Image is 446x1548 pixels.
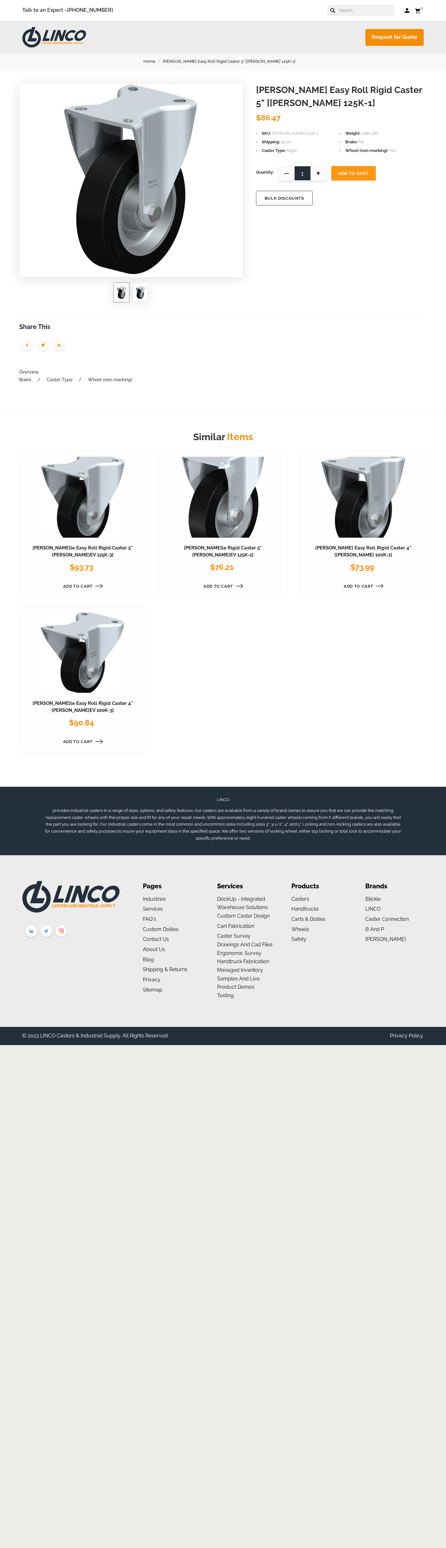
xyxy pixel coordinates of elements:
span: Quantity [256,166,274,179]
p: provides industrial casters in a range of sizes, options, and safety features. Our casters are av... [45,807,401,842]
span: — [279,166,295,181]
a: FAQ's [143,916,156,922]
a: Blog [143,957,154,963]
span: $86.47 [256,113,281,122]
a: Testing [217,993,234,999]
span: LINCO [217,797,230,802]
a: B and P [365,926,384,932]
a: Industries [143,896,166,902]
span: $5.00 [281,140,291,144]
img: group-1950.png [19,338,35,354]
a: Log in [404,7,410,14]
span: $73.99 [350,563,374,572]
span: Add to Cart [203,584,233,589]
span: 2.88 LBS [362,131,378,136]
a: About us [143,946,165,952]
li: Services [217,881,275,892]
a: Contact Us [143,936,169,942]
a: Home [143,58,163,65]
a: [PERSON_NAME] [365,936,406,942]
a: Sitemap [143,987,162,993]
span: Add to Cart [63,739,93,744]
a: Carts & Dollies [291,916,325,922]
span: Add to Cart [344,584,373,589]
h1: [PERSON_NAME] Easy Roll Rigid Caster 5" [[PERSON_NAME] 125K-1] [256,84,427,110]
a: [PHONE_NUMBER] [67,7,113,13]
img: twitter.png [39,924,54,940]
a: Privacy [143,977,160,983]
input: Search [339,5,395,16]
img: group-1951.png [51,338,67,354]
span: Weight [345,131,361,136]
a: [PERSON_NAME]le Rigid Caster 5"[PERSON_NAME]EV 125K-1] [184,545,262,558]
a: Custom Dollies [143,926,179,932]
a: Samples and Live Product Demos [217,976,260,990]
img: LINCO CASTERS & INDUSTRIAL SUPPLY [22,27,86,47]
a: / [38,377,40,382]
span: + [311,166,326,181]
a: Caster Connection [365,916,409,922]
span: Rigid [287,148,296,153]
a: Add to Cart [165,580,272,592]
a: [PERSON_NAME] Easy Roll Rigid Caster 4" [[PERSON_NAME] 100K-1] [315,545,411,558]
a: [PERSON_NAME]le Easy Roll Rigid Caster 5"[PERSON_NAME]EV 125K-3] [33,545,133,558]
span: Add to Cart [63,584,93,589]
a: Wheels [291,926,309,932]
a: Handtrucks [291,906,319,912]
a: Caster Survey [217,933,251,939]
span: No [359,140,364,144]
img: https://i.ibb.co/qjKR06t/BH-ALEV-125-K-1-264002-jpg-breite500.jpg [136,286,145,299]
a: Shipping & Returns [143,966,187,972]
img: LINCO CASTERS & INDUSTRIAL SUPPLY [22,881,120,912]
img: https://i.ibb.co/qjKR06t/BH-ALEV-125-K-1-264002-jpg-breite500.jpg [117,286,126,299]
span: 0 [420,6,423,11]
a: Ergonomic Survey [217,950,261,956]
span: $90.84 [69,718,94,727]
a: [PERSON_NAME]le Easy Roll Rigid Caster 4"[PERSON_NAME]EV 100K-3] [33,700,133,713]
li: Pages [143,881,201,892]
a: Custom Caster Design [217,913,270,919]
a: Privacy Policy. [390,1033,424,1039]
a: Handtruck Fabrication [217,958,269,964]
h2: Similar [19,430,427,444]
a: Brake [19,377,31,382]
a: Add to Cart [24,735,132,748]
a: 0 [414,6,424,14]
a: Wheel (non-marking) [88,377,132,382]
a: Casters [291,896,309,902]
span: Talk to an Expert – [22,6,113,15]
li: Brands [365,881,424,892]
a: Add to Cart [305,580,412,592]
span: Yes [389,148,396,153]
a: Overview [19,369,39,375]
a: / [79,377,82,382]
span: SKU [262,131,271,136]
button: Add To Cart [331,166,376,181]
a: Drawings and Cad Files [217,942,273,948]
a: Cart Fabrication [217,923,254,929]
img: instagram.png [54,924,69,940]
a: Request for Quote [365,29,424,46]
a: Services [143,906,163,912]
button: BULK DISCOUNTS [256,191,313,205]
a: DockUp - Integrated Warehouse Solutions [217,896,268,911]
span: Brake [345,140,358,144]
span: Items [225,431,253,442]
a: Add to Cart [24,580,132,592]
img: linkedin.png [24,924,39,940]
a: Blickle [365,896,381,902]
span: $93.73 [70,563,93,572]
img: group-1949.png [35,338,51,354]
a: Safety [291,936,306,942]
a: Caster Type [47,377,72,382]
a: LINCO [365,906,381,912]
span: Wheel (non-marking) [345,148,388,153]
a: [PERSON_NAME] Easy Roll Rigid Caster 5" [[PERSON_NAME] 125K-1] [163,58,303,65]
span: Caster Type [262,148,286,153]
span: $76.21 [210,563,234,572]
span: Shipping [262,140,280,144]
div: © 2023 LINCO Casters & Industrial Supply. All Rights Reserved. [22,1032,169,1040]
img: https://i.ibb.co/qjKR06t/BH-ALEV-125-K-1-264002-jpg-breite500.jpg [63,84,199,275]
li: Products [291,881,350,892]
span: Add To Cart [339,171,368,176]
